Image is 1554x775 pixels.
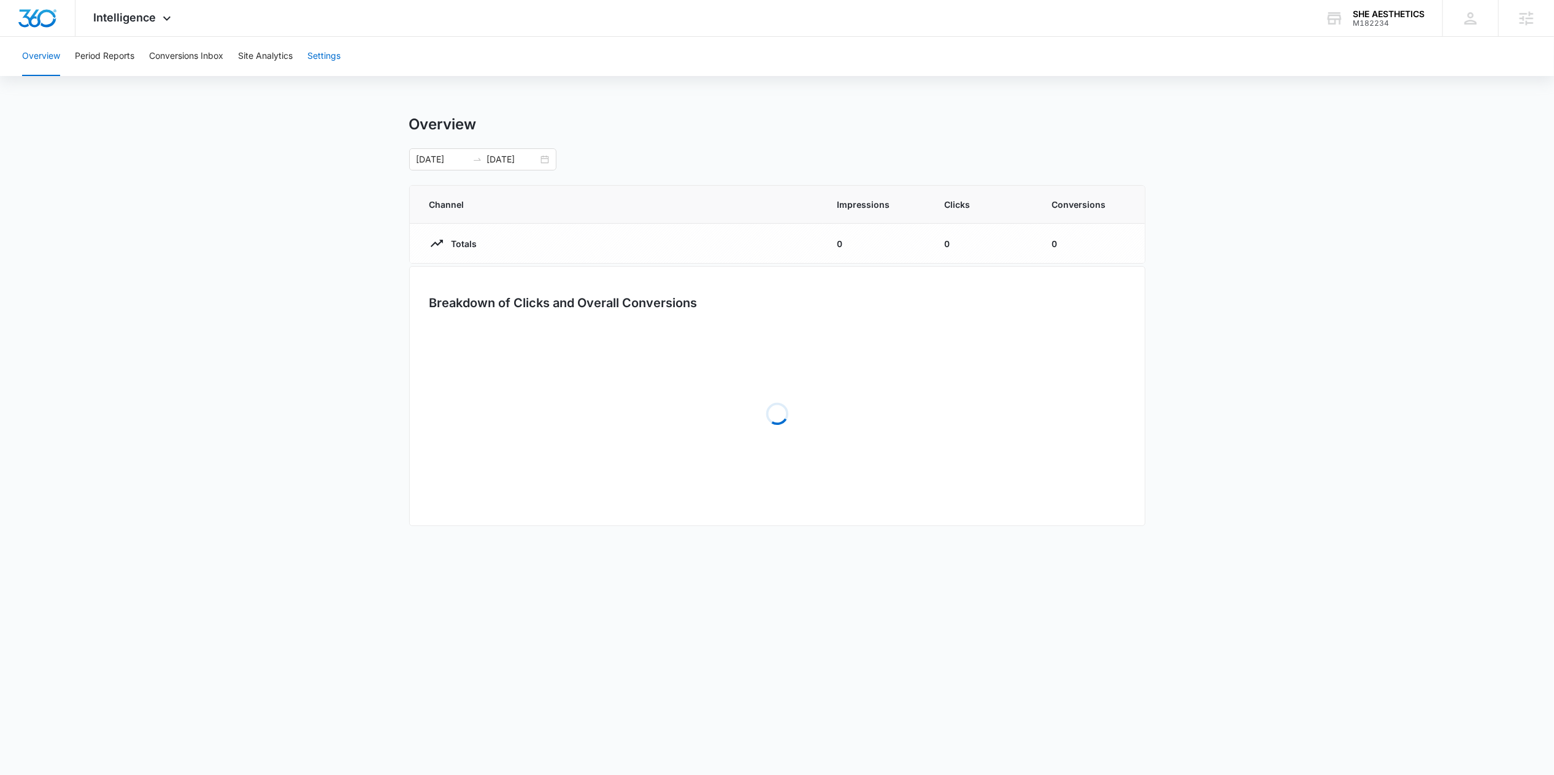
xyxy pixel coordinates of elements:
span: to [472,155,482,164]
td: 0 [1037,224,1145,264]
h1: Overview [409,115,477,134]
div: account name [1353,9,1425,19]
button: Overview [22,37,60,76]
td: 0 [823,224,930,264]
span: Conversions [1052,198,1125,211]
div: account id [1353,19,1425,28]
h3: Breakdown of Clicks and Overall Conversions [429,294,698,312]
p: Totals [444,237,477,250]
button: Conversions Inbox [149,37,223,76]
button: Settings [307,37,340,76]
span: Impressions [837,198,915,211]
span: Clicks [945,198,1023,211]
input: Start date [417,153,467,166]
span: Channel [429,198,808,211]
button: Period Reports [75,37,134,76]
input: End date [487,153,538,166]
span: swap-right [472,155,482,164]
td: 0 [930,224,1037,264]
button: Site Analytics [238,37,293,76]
span: Intelligence [94,11,156,24]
